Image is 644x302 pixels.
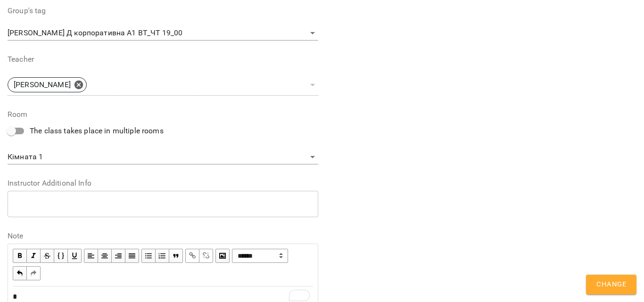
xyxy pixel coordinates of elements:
[125,249,139,263] button: Align Justify
[8,7,318,15] label: Group's tag
[112,249,125,263] button: Align Right
[27,266,41,280] button: Redo
[13,266,27,280] button: Undo
[30,125,164,137] span: The class takes place in multiple rooms
[84,249,98,263] button: Align Left
[27,249,41,263] button: Italic
[13,249,27,263] button: Bold
[8,232,318,240] label: Note
[8,77,87,92] div: [PERSON_NAME]
[41,249,54,263] button: Strikethrough
[586,275,636,294] button: Change
[14,79,71,90] p: [PERSON_NAME]
[215,249,230,263] button: Image
[68,249,82,263] button: Underline
[596,278,626,291] span: Change
[8,150,318,165] div: Кімната 1
[156,249,169,263] button: OL
[8,74,318,96] div: [PERSON_NAME]
[8,180,318,187] label: Instructor Additional Info
[98,249,112,263] button: Align Center
[169,249,183,263] button: Blockquote
[199,249,213,263] button: Remove Link
[8,26,318,41] div: [PERSON_NAME] Д корпоративна А1 ВТ_ЧТ 19_00
[54,249,68,263] button: Monospace
[185,249,199,263] button: Link
[141,249,156,263] button: UL
[232,249,288,263] select: Block type
[8,111,318,118] label: Room
[8,56,318,63] label: Teacher
[232,249,288,263] span: Normal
